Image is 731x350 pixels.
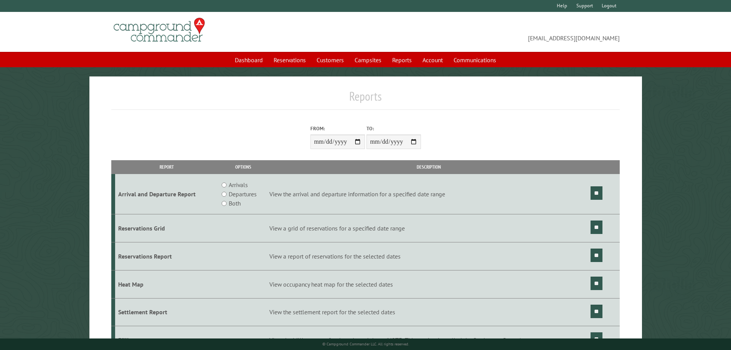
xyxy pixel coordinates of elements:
[366,21,620,43] span: [EMAIL_ADDRESS][DOMAIN_NAME]
[268,298,589,326] td: View the settlement report for the selected dates
[268,214,589,242] td: View a grid of reservations for a specified date range
[268,270,589,298] td: View occupancy heat map for the selected dates
[268,242,589,270] td: View a report of reservations for the selected dates
[111,15,207,45] img: Campground Commander
[322,342,409,347] small: © Campground Commander LLC. All rights reserved.
[115,242,218,270] td: Reservations Report
[229,189,257,199] label: Departures
[418,53,447,67] a: Account
[115,160,218,174] th: Report
[312,53,348,67] a: Customers
[310,125,365,132] label: From:
[230,53,267,67] a: Dashboard
[449,53,501,67] a: Communications
[229,180,248,189] label: Arrivals
[388,53,416,67] a: Reports
[115,270,218,298] td: Heat Map
[350,53,386,67] a: Campsites
[269,53,310,67] a: Reservations
[366,125,421,132] label: To:
[268,174,589,214] td: View the arrival and departure information for a specified date range
[268,160,589,174] th: Description
[111,89,620,110] h1: Reports
[229,199,241,208] label: Both
[218,160,268,174] th: Options
[115,298,218,326] td: Settlement Report
[115,214,218,242] td: Reservations Grid
[115,174,218,214] td: Arrival and Departure Report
